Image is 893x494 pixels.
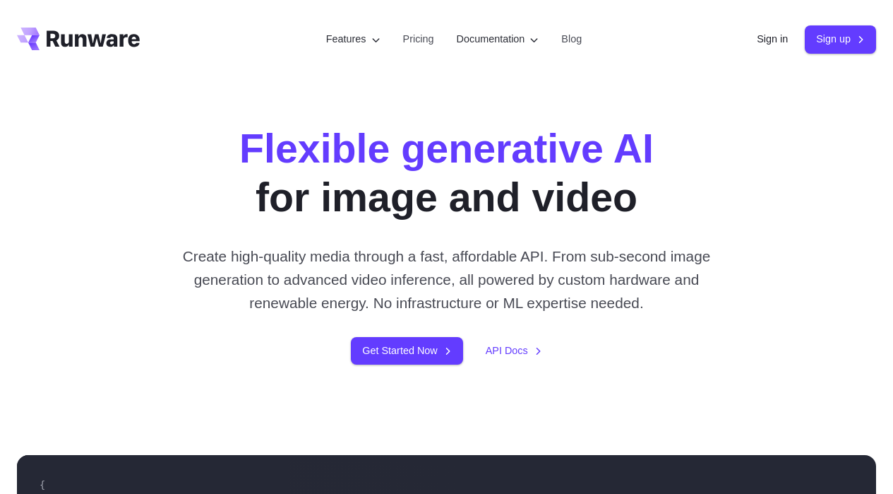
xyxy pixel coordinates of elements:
[457,31,539,47] label: Documentation
[326,31,380,47] label: Features
[486,343,542,359] a: API Docs
[40,479,45,490] span: {
[17,28,140,50] a: Go to /
[805,25,876,53] a: Sign up
[239,126,654,171] strong: Flexible generative AI
[561,31,582,47] a: Blog
[757,31,788,47] a: Sign in
[239,124,654,222] h1: for image and video
[351,337,462,365] a: Get Started Now
[172,245,721,315] p: Create high-quality media through a fast, affordable API. From sub-second image generation to adv...
[403,31,434,47] a: Pricing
